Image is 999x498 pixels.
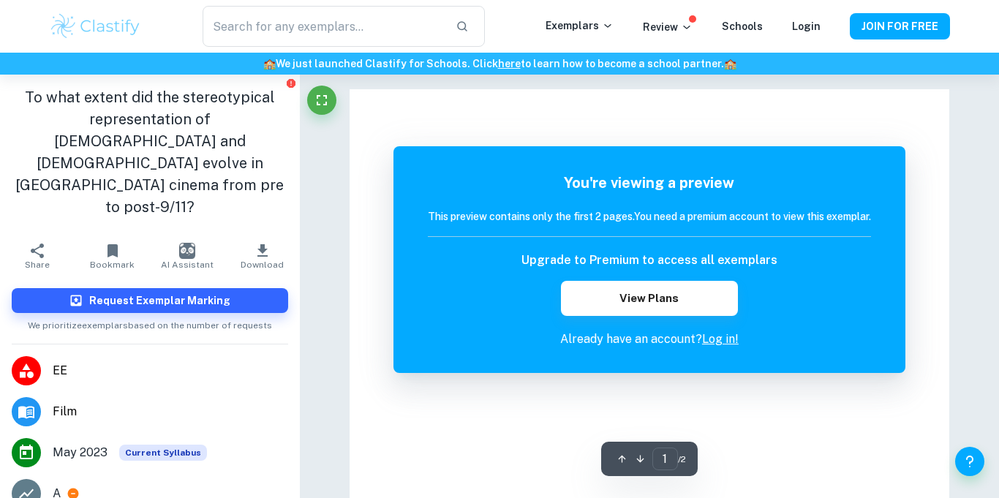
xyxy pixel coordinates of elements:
[955,447,984,476] button: Help and Feedback
[161,260,214,270] span: AI Assistant
[792,20,821,32] a: Login
[263,58,276,69] span: 🏫
[12,86,288,218] h1: To what extent did the stereotypical representation of [DEMOGRAPHIC_DATA] and [DEMOGRAPHIC_DATA] ...
[561,281,738,316] button: View Plans
[521,252,777,269] h6: Upgrade to Premium to access all exemplars
[643,19,693,35] p: Review
[28,313,272,332] span: We prioritize exemplars based on the number of requests
[722,20,763,32] a: Schools
[225,235,299,276] button: Download
[119,445,207,461] div: This exemplar is based on the current syllabus. Feel free to refer to it for inspiration/ideas wh...
[150,235,225,276] button: AI Assistant
[12,288,288,313] button: Request Exemplar Marking
[428,331,871,348] p: Already have an account?
[53,403,288,420] span: Film
[498,58,521,69] a: here
[307,86,336,115] button: Fullscreen
[3,56,996,72] h6: We just launched Clastify for Schools. Click to learn how to become a school partner.
[89,293,230,309] h6: Request Exemplar Marking
[241,260,284,270] span: Download
[90,260,135,270] span: Bookmark
[678,453,686,466] span: / 2
[53,362,288,380] span: EE
[428,208,871,225] h6: This preview contains only the first 2 pages. You need a premium account to view this exemplar.
[179,243,195,259] img: AI Assistant
[428,172,871,194] h5: You're viewing a preview
[546,18,614,34] p: Exemplars
[724,58,736,69] span: 🏫
[286,78,297,88] button: Report issue
[75,235,149,276] button: Bookmark
[25,260,50,270] span: Share
[53,444,108,461] span: May 2023
[850,13,950,39] button: JOIN FOR FREE
[49,12,142,41] img: Clastify logo
[203,6,444,47] input: Search for any exemplars...
[702,332,739,346] a: Log in!
[119,445,207,461] span: Current Syllabus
